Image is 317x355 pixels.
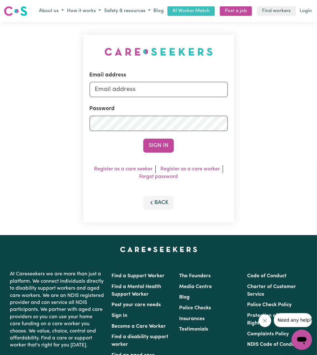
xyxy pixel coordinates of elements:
[90,105,115,113] label: Password
[247,284,296,297] a: Charter of Customer Service
[247,313,296,326] a: Protection of Human Rights
[103,6,152,16] button: Safety & resources
[179,316,205,321] a: Insurances
[161,167,220,172] a: Register as a care worker
[4,5,27,17] img: Careseekers logo
[111,273,165,279] a: Find a Support Worker
[179,327,208,332] a: Testimonials
[4,4,27,18] a: Careseekers logo
[65,6,103,16] button: How it works
[179,306,211,311] a: Police Checks
[247,342,299,347] a: NDIS Code of Conduct
[298,6,313,16] a: Login
[247,302,292,307] a: Police Check Policy
[179,284,212,289] a: Media Centre
[257,6,296,16] a: Find workers
[111,284,161,297] a: Find a Mental Health Support Worker
[179,273,211,279] a: The Founders
[220,6,252,16] a: Post a job
[111,324,166,329] a: Become a Care Worker
[111,302,161,307] a: Post your care needs
[247,332,289,337] a: Complaints Policy
[167,6,215,16] a: AI Worker Match
[37,6,65,16] button: About us
[247,273,287,279] a: Code of Conduct
[90,82,228,97] input: Email address
[152,6,165,16] a: Blog
[90,71,126,79] label: Email address
[139,174,178,179] a: Forgot password
[143,196,174,210] button: Back
[10,268,104,351] p: At Careseekers we are more than just a platform. We connect individuals directly to disability su...
[120,247,197,252] a: Careseekers home page
[292,330,312,350] iframe: Button to launch messaging window
[111,334,168,347] a: Find a disability support worker
[111,313,127,318] a: Sign In
[94,167,153,172] a: Register as a care seeker
[143,139,174,153] button: Sign In
[179,295,190,300] a: Blog
[274,313,312,327] iframe: Message from company
[4,4,38,10] span: Need any help?
[259,314,271,327] iframe: Close message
